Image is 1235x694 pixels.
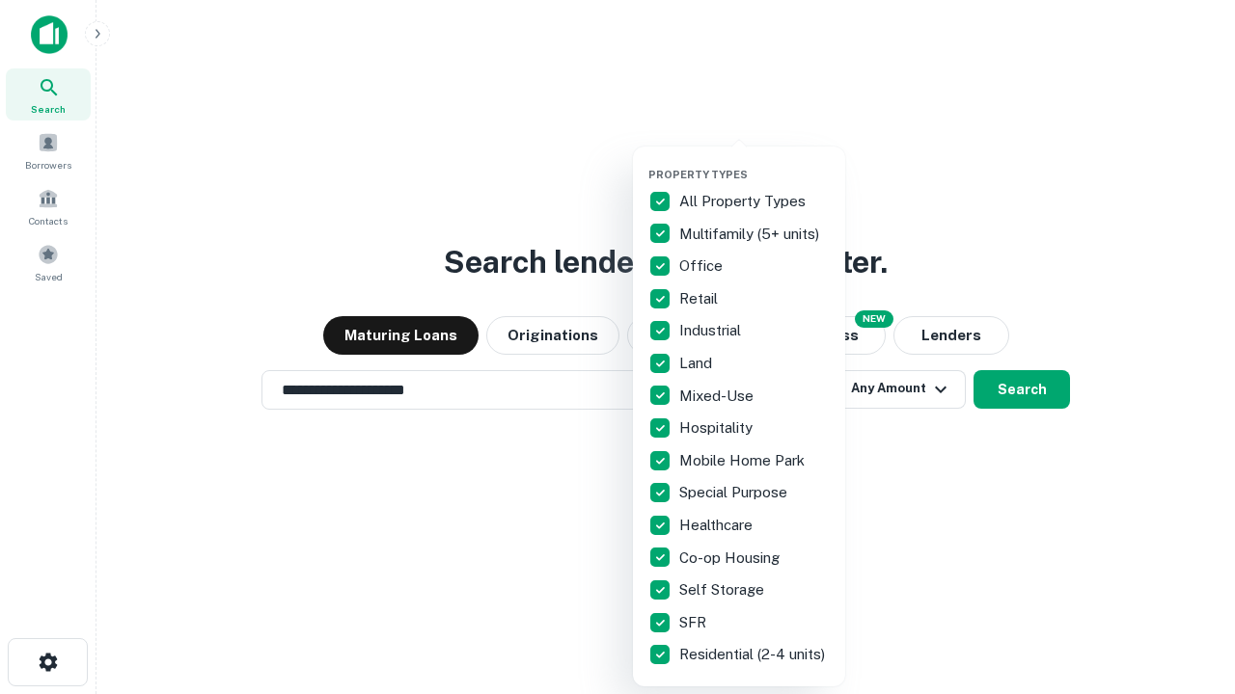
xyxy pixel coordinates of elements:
span: Property Types [648,169,748,180]
p: Self Storage [679,578,768,601]
p: Hospitality [679,416,756,440]
iframe: Chat Widget [1139,540,1235,632]
p: Multifamily (5+ units) [679,223,823,246]
p: Land [679,352,716,375]
p: Industrial [679,319,745,342]
p: Residential (2-4 units) [679,643,829,666]
p: Co-op Housing [679,547,783,570]
p: Mixed-Use [679,385,757,408]
p: Retail [679,287,722,310]
p: SFR [679,611,710,634]
p: All Property Types [679,190,810,213]
p: Healthcare [679,514,756,537]
p: Mobile Home Park [679,449,809,472]
p: Office [679,254,727,278]
p: Special Purpose [679,481,791,504]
